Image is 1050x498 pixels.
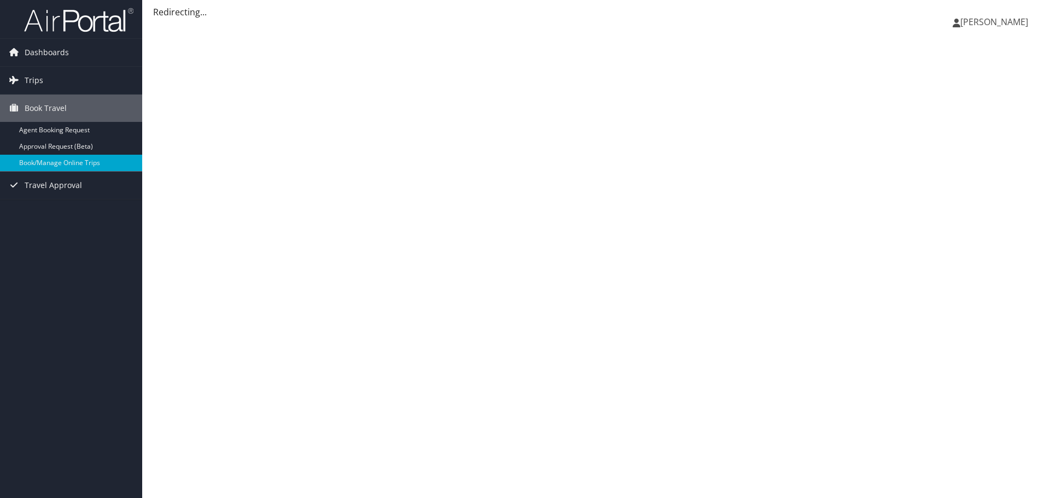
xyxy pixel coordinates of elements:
[25,39,69,66] span: Dashboards
[24,7,133,33] img: airportal-logo.png
[25,67,43,94] span: Trips
[25,172,82,199] span: Travel Approval
[953,5,1039,38] a: [PERSON_NAME]
[960,16,1028,28] span: [PERSON_NAME]
[25,95,67,122] span: Book Travel
[153,5,1039,19] div: Redirecting...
